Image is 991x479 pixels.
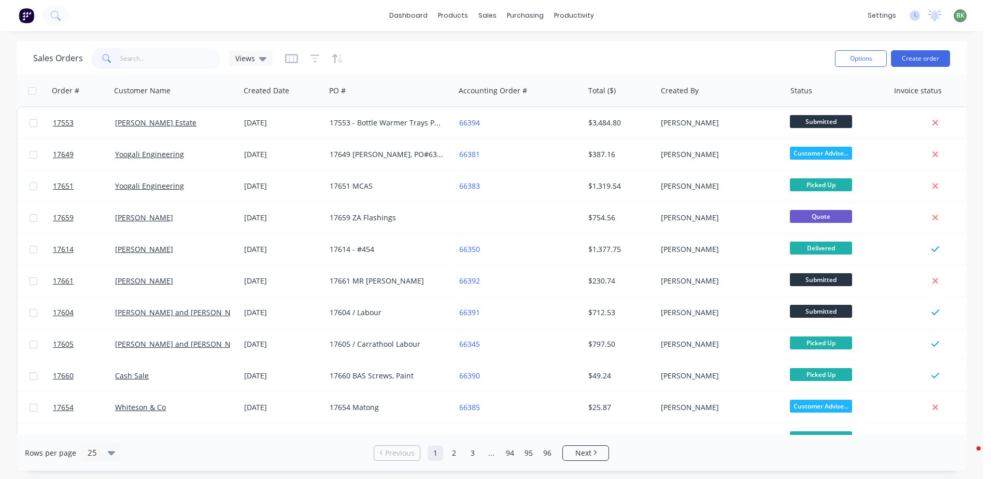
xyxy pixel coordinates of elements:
a: 66345 [459,339,480,349]
a: Next page [563,448,608,458]
button: Options [835,50,887,67]
a: 66383 [459,181,480,191]
div: 17654 Matong [330,402,445,413]
div: Total ($) [588,86,616,96]
div: [DATE] [244,276,321,286]
a: Previous page [374,448,420,458]
div: [DATE] [244,339,321,349]
span: Previous [385,448,415,458]
span: 17659 [53,213,74,223]
a: Page 95 [521,445,536,461]
div: [PERSON_NAME] [661,118,776,128]
input: Search... [120,48,221,69]
a: [PERSON_NAME] and [PERSON_NAME] [115,339,249,349]
div: Invoice status [894,86,942,96]
a: Yoogali Engineering [115,149,184,159]
span: Delivered [790,242,852,255]
div: [PERSON_NAME] [661,181,776,191]
div: 17614 - #454 [330,244,445,255]
ul: Pagination [370,445,613,461]
span: 17614 [53,244,74,255]
a: 17658 [53,424,115,455]
img: Factory [19,8,34,23]
button: Create order [891,50,950,67]
div: [DATE] [244,213,321,223]
div: 17649 [PERSON_NAME], PO#63097 [330,149,445,160]
a: Page 96 [540,445,555,461]
span: 17658 [53,434,74,444]
div: purchasing [502,8,549,23]
div: [DATE] [244,149,321,160]
div: [PERSON_NAME] [661,213,776,223]
div: Created Date [244,86,289,96]
div: 17605 / Carrathool Labour [330,339,445,349]
a: 66392 [459,276,480,286]
a: 17660 [53,360,115,391]
a: [PERSON_NAME] [115,276,173,286]
div: [PERSON_NAME] [661,402,776,413]
span: Rows per page [25,448,76,458]
div: sales [473,8,502,23]
a: [PERSON_NAME] [115,244,173,254]
div: $754.56 [588,213,649,223]
span: Picked Up [790,368,852,381]
div: $387.16 [588,149,649,160]
div: [DATE] [244,118,321,128]
span: 17661 [53,276,74,286]
div: 17661 MR [PERSON_NAME] [330,276,445,286]
div: 17658 Yenda Units [330,434,445,444]
a: dashboard [384,8,433,23]
a: Page 94 [502,445,518,461]
span: Submitted [790,305,852,318]
div: 17660 BAS Screws, Paint [330,371,445,381]
span: Customer Advise... [790,147,852,160]
span: 17605 [53,339,74,349]
span: Views [235,53,255,64]
a: 66390 [459,371,480,381]
a: 66385 [459,402,480,412]
div: [DATE] [244,244,321,255]
a: 66391 [459,307,480,317]
div: [DATE] [244,434,321,444]
div: [PERSON_NAME] [661,307,776,318]
div: [PERSON_NAME] [661,149,776,160]
a: Page 1 is your current page [428,445,443,461]
div: Status [790,86,812,96]
span: 17553 [53,118,74,128]
a: [PERSON_NAME] and [PERSON_NAME] [115,307,249,317]
div: settings [862,8,901,23]
div: $797.50 [588,339,649,349]
div: Created By [661,86,699,96]
a: 66350 [459,244,480,254]
a: 66381 [459,149,480,159]
span: Submitted [790,273,852,286]
span: Picked Up [790,431,852,444]
a: 17654 [53,392,115,423]
a: 17604 [53,297,115,328]
span: BK [956,11,965,20]
div: Customer Name [114,86,171,96]
div: $3,484.80 [588,118,649,128]
iframe: Intercom live chat [956,444,981,469]
div: Accounting Order # [459,86,527,96]
div: [DATE] [244,371,321,381]
span: Quote [790,210,852,223]
a: Page 3 [465,445,480,461]
div: $1,377.75 [588,244,649,255]
a: 17649 [53,139,115,170]
span: Customer Advise... [790,400,852,413]
a: 17651 [53,171,115,202]
div: productivity [549,8,599,23]
div: 17651 MCAS [330,181,445,191]
a: 17661 [53,265,115,297]
div: Order # [52,86,79,96]
div: [PERSON_NAME] [661,434,776,444]
a: [PERSON_NAME] [115,213,173,222]
span: Picked Up [790,178,852,191]
div: [PERSON_NAME] [661,339,776,349]
a: 66394 [459,118,480,128]
a: 66389 [459,434,480,444]
div: 17659 ZA Flashings [330,213,445,223]
a: Cash Sale [115,371,149,381]
div: 17553 - Bottle Warmer Trays PO# 15955 [330,118,445,128]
